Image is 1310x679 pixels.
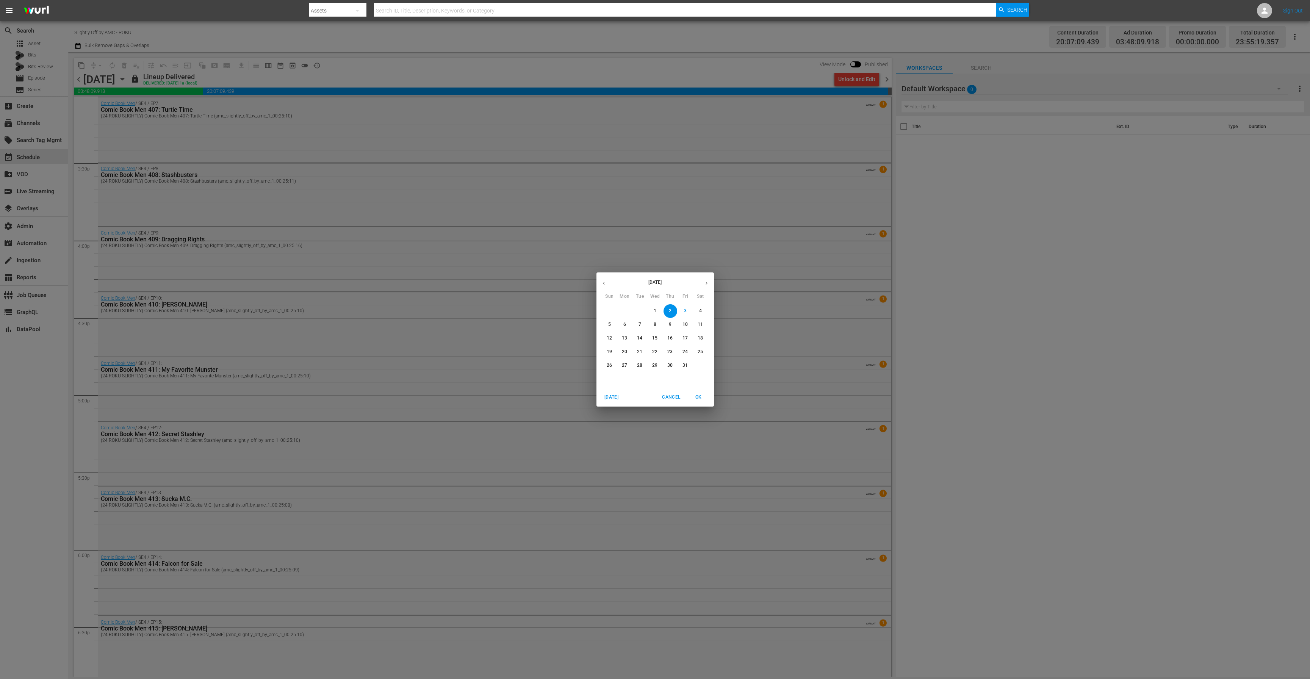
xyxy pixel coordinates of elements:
[607,349,612,355] p: 19
[662,393,680,401] span: Cancel
[664,345,677,359] button: 23
[664,332,677,345] button: 16
[679,293,692,300] span: Fri
[682,349,688,355] p: 24
[682,321,688,328] p: 10
[18,2,55,20] img: ans4CAIJ8jUAAAAAAAAAAAAAAAAAAAAAAAAgQb4GAAAAAAAAAAAAAAAAAAAAAAAAJMjXAAAAAAAAAAAAAAAAAAAAAAAAgAT5G...
[622,349,627,355] p: 20
[679,332,692,345] button: 17
[698,349,703,355] p: 25
[603,318,617,332] button: 5
[603,332,617,345] button: 12
[648,345,662,359] button: 22
[603,393,621,401] span: [DATE]
[652,362,657,369] p: 29
[664,359,677,372] button: 30
[618,318,632,332] button: 6
[687,391,711,404] button: OK
[682,335,688,341] p: 17
[667,335,673,341] p: 16
[684,308,687,314] p: 3
[682,362,688,369] p: 31
[637,335,642,341] p: 14
[633,293,647,300] span: Tue
[618,345,632,359] button: 20
[664,293,677,300] span: Thu
[698,321,703,328] p: 11
[694,304,707,318] button: 4
[618,332,632,345] button: 13
[622,335,627,341] p: 13
[698,335,703,341] p: 18
[652,349,657,355] p: 22
[690,393,708,401] span: OK
[669,321,671,328] p: 9
[679,304,692,318] button: 3
[637,349,642,355] p: 21
[648,318,662,332] button: 8
[603,293,617,300] span: Sun
[633,318,647,332] button: 7
[659,391,683,404] button: Cancel
[611,279,699,286] p: [DATE]
[694,293,707,300] span: Sat
[699,308,702,314] p: 4
[669,308,671,314] p: 2
[607,335,612,341] p: 12
[667,362,673,369] p: 30
[667,349,673,355] p: 23
[694,332,707,345] button: 18
[694,345,707,359] button: 25
[648,293,662,300] span: Wed
[637,362,642,369] p: 28
[633,359,647,372] button: 28
[618,359,632,372] button: 27
[622,362,627,369] p: 27
[654,321,656,328] p: 8
[679,359,692,372] button: 31
[664,304,677,318] button: 2
[633,332,647,345] button: 14
[5,6,14,15] span: menu
[652,335,657,341] p: 15
[603,359,617,372] button: 26
[648,304,662,318] button: 1
[603,345,617,359] button: 19
[608,321,611,328] p: 5
[648,332,662,345] button: 15
[1283,8,1303,14] a: Sign Out
[633,345,647,359] button: 21
[694,318,707,332] button: 11
[607,362,612,369] p: 26
[599,391,624,404] button: [DATE]
[654,308,656,314] p: 1
[623,321,626,328] p: 6
[639,321,641,328] p: 7
[664,318,677,332] button: 9
[679,345,692,359] button: 24
[618,293,632,300] span: Mon
[1007,3,1027,17] span: Search
[648,359,662,372] button: 29
[679,318,692,332] button: 10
